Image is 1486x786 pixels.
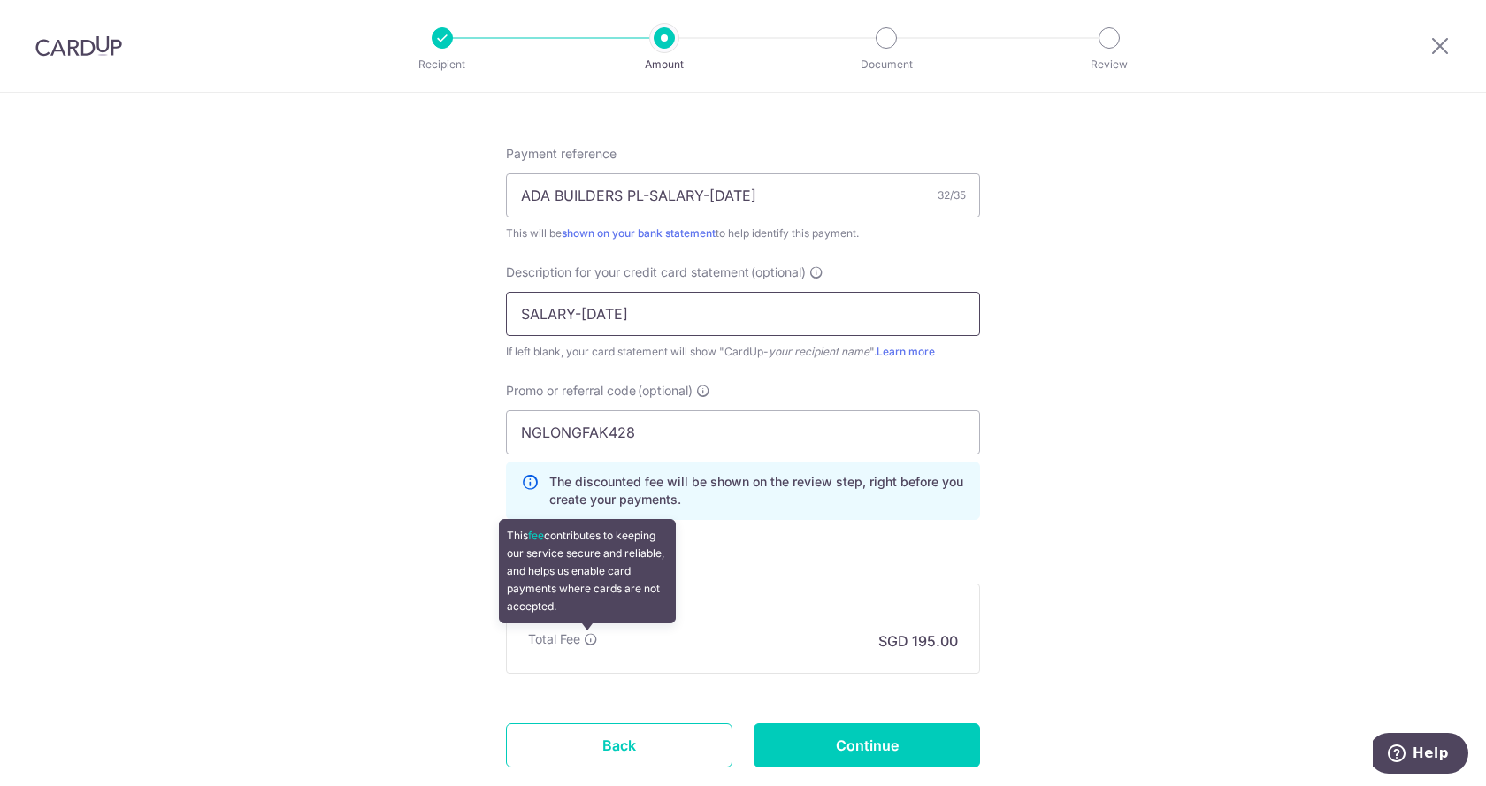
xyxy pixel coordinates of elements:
div: This contributes to keeping our service secure and reliable, and helps us enable card payments wh... [499,519,676,623]
a: shown on your bank statement [562,226,716,240]
span: Payment reference [506,145,617,163]
p: Recipient [377,56,508,73]
p: SGD 195.00 [878,630,958,652]
span: (optional) [638,382,693,400]
span: Description for your credit card statement [506,263,749,281]
div: 32/35 [938,187,966,204]
p: Amount [599,56,730,73]
i: your recipient name [769,345,869,358]
p: Review [1044,56,1175,73]
input: Continue [754,723,980,767]
p: Total Fee [528,630,580,648]
iframe: Opens a widget where you can find more information [1373,733,1468,777]
a: Back [506,723,732,767]
div: This will be to help identify this payment. [506,225,980,242]
p: The discounted fee will be shown on the review step, right before you create your payments. [549,473,965,508]
h5: Fee summary [528,599,958,616]
div: If left blank, your card statement will show "CardUp- ". [506,343,980,361]
p: Document [821,56,952,73]
span: Promo or referral code [506,382,636,400]
a: Learn more [877,345,935,358]
span: (optional) [751,263,806,281]
input: Example: Rent [506,292,980,336]
a: fee [528,529,544,542]
img: CardUp [35,35,122,57]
